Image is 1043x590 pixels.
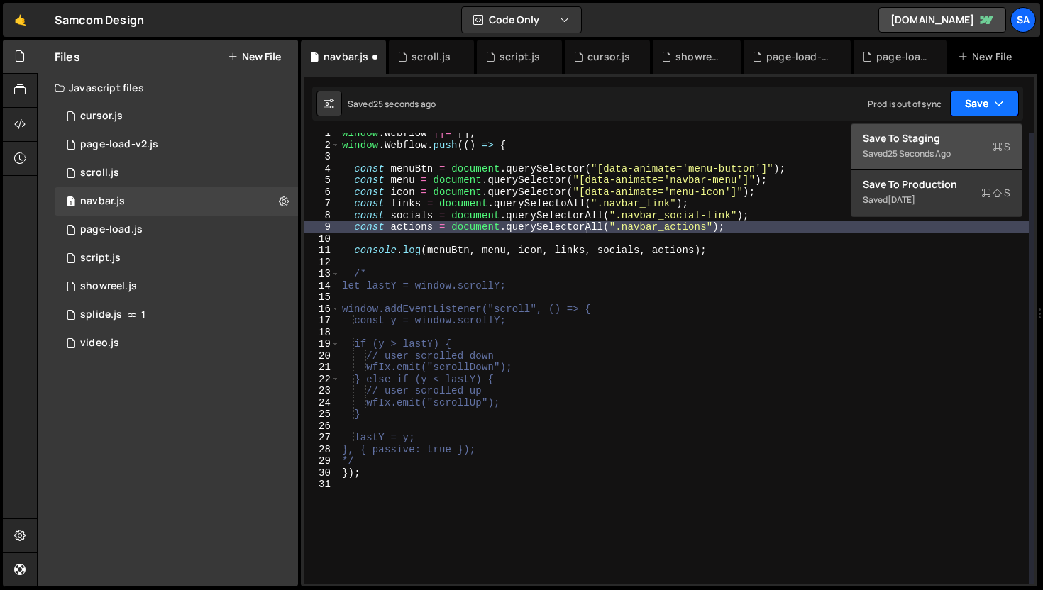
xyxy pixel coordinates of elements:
[304,221,340,233] div: 9
[304,151,340,163] div: 3
[304,210,340,222] div: 8
[55,272,298,301] div: 14806/45858.js
[324,50,368,64] div: navbar.js
[304,408,340,421] div: 25
[958,50,1017,64] div: New File
[863,145,1010,162] div: Saved
[851,124,1022,170] button: Save to StagingS Saved25 seconds ago
[304,374,340,386] div: 22
[304,350,340,362] div: 20
[304,291,340,304] div: 15
[868,98,942,110] div: Prod is out of sync
[80,223,143,236] div: page-load.js
[55,187,298,216] div: navbar.js
[993,140,1010,154] span: S
[304,304,340,316] div: 16
[304,128,340,140] div: 1
[80,110,123,123] div: cursor.js
[55,159,298,187] div: scroll.js
[304,362,340,374] div: 21
[304,455,340,467] div: 29
[304,163,340,175] div: 4
[304,187,340,199] div: 6
[373,98,436,110] div: 25 seconds ago
[863,177,1010,191] div: Save to Production
[876,50,929,64] div: page-load.js
[851,170,1022,216] button: Save to ProductionS Saved[DATE]
[304,280,340,292] div: 14
[304,327,340,339] div: 18
[304,421,340,433] div: 26
[878,7,1006,33] a: [DOMAIN_NAME]
[304,174,340,187] div: 5
[304,233,340,245] div: 10
[55,244,298,272] div: 14806/38397.js
[766,50,834,64] div: page-load-v2.js
[304,198,340,210] div: 7
[55,216,298,244] div: 14806/45656.js
[228,51,281,62] button: New File
[304,338,340,350] div: 19
[80,252,121,265] div: script.js
[304,245,340,257] div: 11
[863,191,1010,208] div: Saved
[304,479,340,491] div: 31
[3,3,38,37] a: 🤙
[80,337,119,350] div: video.js
[38,74,298,102] div: Javascript files
[863,131,1010,145] div: Save to Staging
[55,301,298,329] div: 14806/45266.js
[500,50,540,64] div: script.js
[304,315,340,327] div: 17
[304,467,340,479] div: 30
[1010,7,1036,33] a: SA
[888,147,951,160] div: 25 seconds ago
[888,194,915,206] div: [DATE]
[675,50,724,64] div: showreel.js
[304,140,340,152] div: 2
[55,102,298,130] div: 14806/45454.js
[141,309,145,321] span: 1
[55,329,298,357] div: 14806/45268.js
[462,7,581,33] button: Code Only
[80,195,125,208] div: navbar.js
[304,432,340,444] div: 27
[55,130,298,159] div: 14806/45839.js
[304,385,340,397] div: 23
[55,49,80,65] h2: Files
[80,138,158,151] div: page-load-v2.js
[80,280,137,293] div: showreel.js
[304,444,340,456] div: 28
[80,167,119,179] div: scroll.js
[412,50,451,64] div: scroll.js
[304,397,340,409] div: 24
[304,268,340,280] div: 13
[587,50,630,64] div: cursor.js
[55,11,144,28] div: Samcom Design
[981,186,1010,200] span: S
[950,91,1019,116] button: Save
[67,197,75,208] span: 1
[80,308,122,321] div: splide.js
[348,98,436,110] div: Saved
[304,257,340,269] div: 12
